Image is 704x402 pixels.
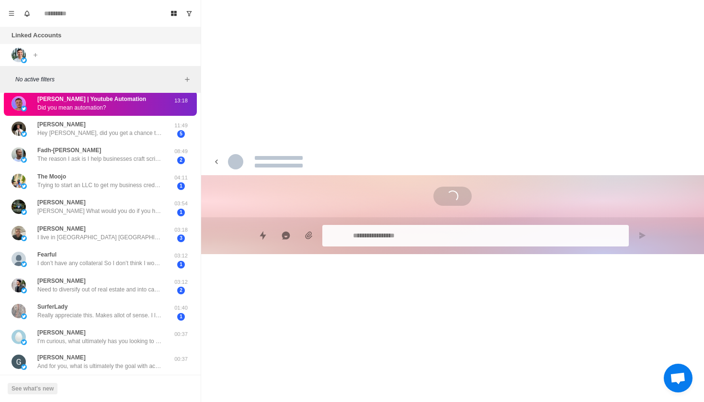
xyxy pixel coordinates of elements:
[37,198,86,207] p: [PERSON_NAME]
[21,364,27,370] img: picture
[11,330,26,344] img: picture
[37,95,146,103] p: [PERSON_NAME] | Youtube Automation
[11,48,26,62] img: picture
[177,182,185,190] span: 1
[37,172,66,181] p: The Moojo
[169,226,193,234] p: 03:18
[21,209,27,215] img: picture
[11,252,26,266] img: picture
[37,103,106,112] p: Did you mean automation?
[37,155,162,163] p: The reason I ask is I help businesses craft scripts that turn long-form YouTube videos into sales...
[177,209,185,216] span: 1
[11,278,26,292] img: picture
[169,355,193,363] p: 00:37
[21,288,27,293] img: picture
[21,183,27,189] img: picture
[30,49,41,61] button: Add account
[664,364,693,392] div: Open chat
[276,226,295,245] button: Reply with AI
[169,200,193,208] p: 03:54
[299,226,318,245] button: Add media
[11,304,26,318] img: picture
[253,226,273,245] button: Quick replies
[169,330,193,338] p: 00:37
[177,156,185,164] span: 2
[177,313,185,321] span: 1
[11,96,26,111] img: picture
[169,174,193,182] p: 04:11
[21,106,27,112] img: picture
[37,285,162,294] p: Need to diversify out of real estate and into cash flowing businesses
[21,131,27,137] img: picture
[182,74,193,85] button: Add filters
[169,252,193,260] p: 03:12
[37,250,57,259] p: Fearful
[37,207,162,215] p: [PERSON_NAME] What would you do if you had a system to DM 1,000 prospects a day with zero risks, ...
[177,234,185,242] span: 3
[37,311,162,320] p: Really appreciate this. Makes allot of sense. I like your financing idea and doing boring busines...
[209,154,224,169] button: back
[21,57,27,63] img: picture
[11,174,26,188] img: picture
[11,226,26,240] img: picture
[15,75,182,84] p: No active filters
[177,130,185,138] span: 5
[37,146,101,155] p: Fadh-[PERSON_NAME]
[169,97,193,105] p: 13:18
[19,6,34,21] button: Notifications
[633,226,652,245] button: Send message
[166,6,182,21] button: Board View
[21,261,27,267] img: picture
[177,287,185,294] span: 2
[11,31,61,40] p: Linked Accounts
[169,304,193,312] p: 01:40
[21,157,27,163] img: picture
[37,302,68,311] p: SurferLady
[37,129,162,137] p: Hey [PERSON_NAME], did you get a chance to watch this video yet. Genuinely, believe we could hit ...
[37,120,86,129] p: [PERSON_NAME]
[182,6,197,21] button: Show unread conversations
[21,339,27,345] img: picture
[8,383,57,394] button: See what's new
[21,235,27,241] img: picture
[37,233,162,242] p: I live in [GEOGRAPHIC_DATA] [GEOGRAPHIC_DATA]
[169,278,193,286] p: 03:12
[11,147,26,162] img: picture
[37,337,162,346] p: I'm curious, what ultimately has you looking to acquiring a cash-flowing business?
[4,6,19,21] button: Menu
[37,353,86,362] p: [PERSON_NAME]
[11,200,26,214] img: picture
[37,224,86,233] p: [PERSON_NAME]
[21,313,27,319] img: picture
[11,355,26,369] img: picture
[169,147,193,156] p: 08:49
[11,122,26,136] img: picture
[37,328,86,337] p: [PERSON_NAME]
[37,277,86,285] p: [PERSON_NAME]
[37,259,162,268] p: I don’t have any collateral So I don’t think I would be SBA eligible
[169,122,193,130] p: 11:49
[37,181,162,190] p: Trying to start an LLC to get my business credentials and then getting 2-3 vending machines. Do t...
[37,362,162,370] p: And for you, what is ultimately the goal with acquiring a business?
[177,261,185,268] span: 1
